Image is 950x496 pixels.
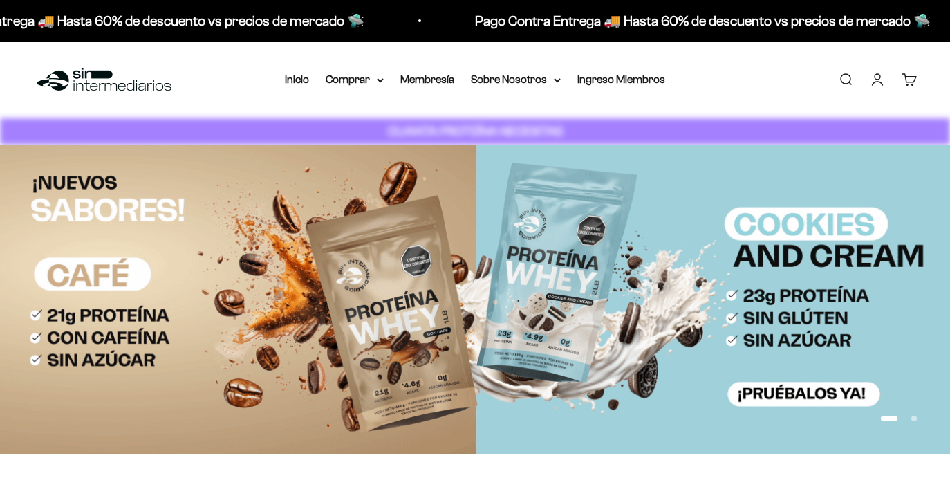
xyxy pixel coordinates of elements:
a: Ingreso Miembros [577,73,665,85]
strong: CUANTA PROTEÍNA NECESITAS [388,124,563,138]
a: Membresía [400,73,454,85]
summary: Sobre Nosotros [471,71,561,89]
a: Inicio [285,73,309,85]
summary: Comprar [326,71,384,89]
p: Pago Contra Entrega 🚚 Hasta 60% de descuento vs precios de mercado 🛸 [442,10,897,32]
